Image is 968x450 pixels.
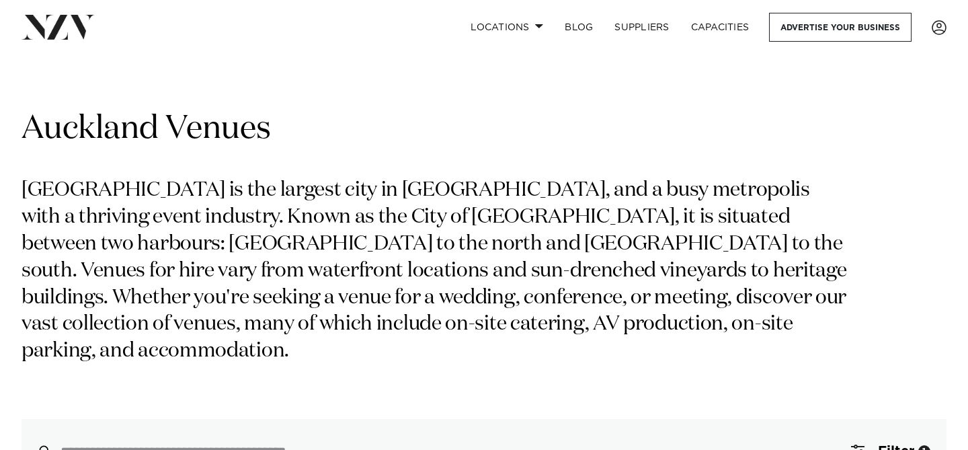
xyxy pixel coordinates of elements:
h1: Auckland Venues [22,108,946,151]
a: BLOG [554,13,604,42]
p: [GEOGRAPHIC_DATA] is the largest city in [GEOGRAPHIC_DATA], and a busy metropolis with a thriving... [22,178,852,365]
img: nzv-logo.png [22,15,95,39]
a: Locations [460,13,554,42]
a: Capacities [680,13,760,42]
a: Advertise your business [769,13,912,42]
a: SUPPLIERS [604,13,680,42]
